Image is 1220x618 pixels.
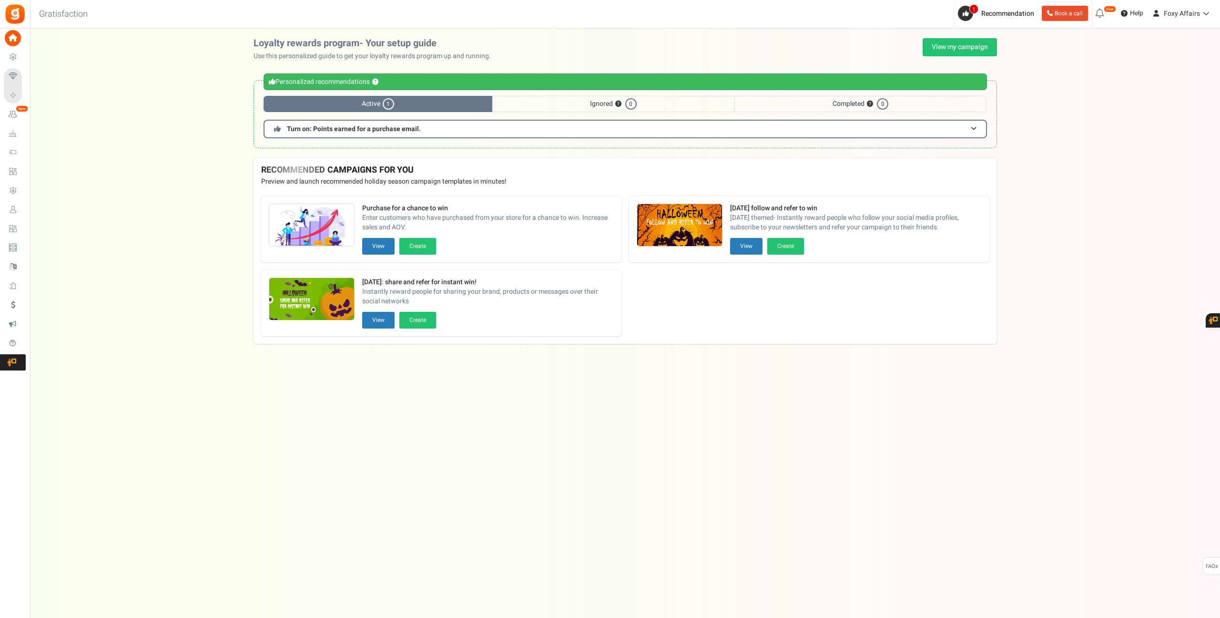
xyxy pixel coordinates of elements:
[969,4,978,14] span: 1
[615,101,621,107] button: ?
[399,312,436,329] button: Create
[1117,6,1147,21] a: Help
[399,238,436,255] button: Create
[4,3,26,25] img: Gratisfaction
[637,204,722,247] img: Recommended Campaigns
[867,101,873,107] button: ?
[362,213,614,232] span: Enter customers who have purchased from your store for a chance to win. Increase sales and AOV.
[767,238,804,255] button: Create
[730,204,982,213] strong: [DATE] follow and refer to win
[264,96,492,112] span: Active
[734,96,986,112] span: Completed
[362,287,614,306] span: Instantly reward people for sharing your brand, products or messages over their social networks
[362,312,395,329] button: View
[362,238,395,255] button: View
[287,124,421,134] span: Turn on: Points earned for a purchase email.
[958,6,1038,21] a: 1 Recommendation
[362,278,614,287] strong: [DATE]: share and refer for instant win!
[1042,6,1088,21] a: Book a call
[1205,557,1218,576] span: FAQs
[625,98,637,110] span: 0
[1104,6,1116,12] em: New
[923,38,997,56] a: View my campaign
[261,177,989,186] p: Preview and launch recommended holiday season campaign templates in minutes!
[264,73,987,90] div: Personalized recommendations
[362,204,614,213] strong: Purchase for a chance to win
[1164,9,1200,19] span: Foxy Affairs
[383,98,394,110] span: 1
[261,165,989,175] h4: RECOMMENDED CAMPAIGNS FOR YOU
[254,51,498,61] p: Use this personalized guide to get your loyalty rewards program up and running.
[730,213,982,232] span: [DATE] themed- Instantly reward people who follow your social media profiles, subscribe to your n...
[29,5,98,24] h3: Gratisfaction
[372,79,378,85] button: ?
[1128,9,1143,18] span: Help
[730,238,762,255] button: View
[877,98,888,110] span: 0
[492,96,734,112] span: Ignored
[16,105,28,112] em: New
[981,9,1034,19] span: Recommendation
[269,278,354,321] img: Recommended Campaigns
[254,38,498,49] h2: Loyalty rewards program- Your setup guide
[4,106,26,123] a: New
[269,204,354,247] img: Recommended Campaigns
